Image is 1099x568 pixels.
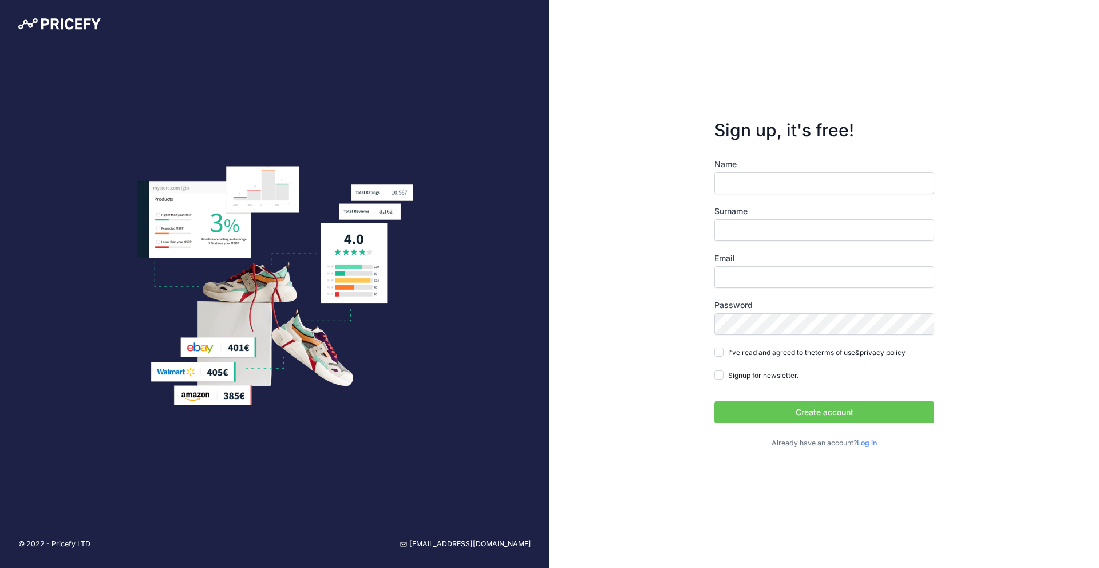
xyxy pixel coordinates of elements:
span: I've read and agreed to the & [728,348,906,357]
label: Password [714,299,934,311]
a: Log in [857,439,877,447]
p: © 2022 - Pricefy LTD [18,539,90,550]
label: Surname [714,206,934,217]
img: Pricefy [18,18,101,30]
a: privacy policy [860,348,906,357]
a: terms of use [815,348,855,357]
a: [EMAIL_ADDRESS][DOMAIN_NAME] [400,539,531,550]
label: Email [714,253,934,264]
h3: Sign up, it's free! [714,120,934,140]
button: Create account [714,401,934,423]
label: Name [714,159,934,170]
p: Already have an account? [714,438,934,449]
span: Signup for newsletter. [728,371,798,380]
